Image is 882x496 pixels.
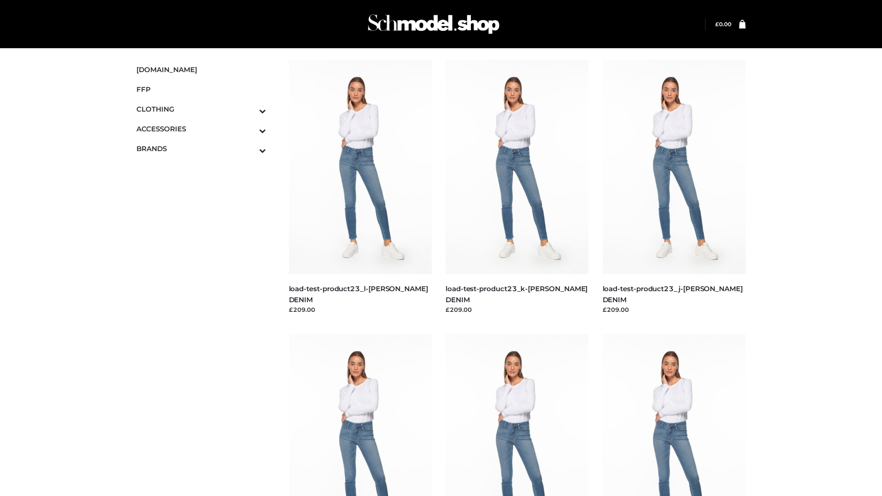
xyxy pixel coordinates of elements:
span: ACCESSORIES [136,124,266,134]
button: Toggle Submenu [234,99,266,119]
a: £0.00 [715,21,731,28]
img: Schmodel Admin 964 [365,6,503,42]
span: £ [715,21,719,28]
span: [DOMAIN_NAME] [136,64,266,75]
div: £209.00 [603,305,746,314]
button: Toggle Submenu [234,119,266,139]
a: load-test-product23_k-[PERSON_NAME] DENIM [446,284,588,304]
a: CLOTHINGToggle Submenu [136,99,266,119]
a: FFP [136,79,266,99]
div: £209.00 [446,305,589,314]
a: BRANDSToggle Submenu [136,139,266,158]
a: load-test-product23_l-[PERSON_NAME] DENIM [289,284,428,304]
a: [DOMAIN_NAME] [136,60,266,79]
a: ACCESSORIESToggle Submenu [136,119,266,139]
bdi: 0.00 [715,21,731,28]
div: £209.00 [289,305,432,314]
button: Toggle Submenu [234,139,266,158]
span: FFP [136,84,266,95]
span: CLOTHING [136,104,266,114]
a: load-test-product23_j-[PERSON_NAME] DENIM [603,284,743,304]
span: BRANDS [136,143,266,154]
